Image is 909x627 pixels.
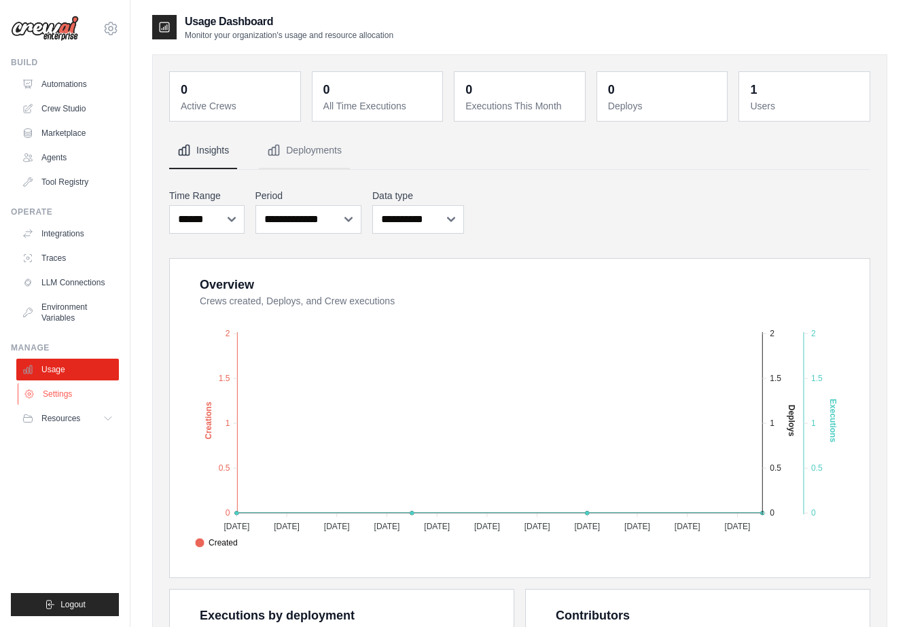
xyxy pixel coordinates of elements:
text: Deploys [787,405,796,437]
tspan: [DATE] [675,522,700,531]
a: Traces [16,247,119,269]
nav: Tabs [169,132,870,169]
div: 0 [181,80,188,99]
tspan: [DATE] [624,522,650,531]
tspan: 0 [770,508,774,518]
div: 0 [608,80,615,99]
dt: Users [750,99,861,113]
span: Logout [60,599,86,610]
a: Automations [16,73,119,95]
a: Crew Studio [16,98,119,120]
tspan: 1.5 [811,374,823,383]
text: Creations [204,401,213,440]
tspan: 2 [811,329,816,338]
button: Logout [11,593,119,616]
tspan: [DATE] [725,522,751,531]
tspan: [DATE] [324,522,350,531]
tspan: [DATE] [224,522,249,531]
tspan: 2 [226,329,230,338]
label: Period [255,189,362,202]
div: Manage [11,342,119,353]
p: Monitor your organization's usage and resource allocation [185,30,393,41]
button: Insights [169,132,237,169]
tspan: [DATE] [424,522,450,531]
dt: All Time Executions [323,99,435,113]
text: Executions [828,399,838,442]
a: Agents [16,147,119,168]
a: Tool Registry [16,171,119,193]
button: Deployments [259,132,350,169]
a: LLM Connections [16,272,119,293]
tspan: 1.5 [770,374,781,383]
a: Marketplace [16,122,119,144]
a: Settings [18,383,120,405]
div: Executions by deployment [200,606,355,625]
tspan: 2 [770,329,774,338]
tspan: 1 [811,418,816,428]
div: Contributors [556,606,630,625]
a: Integrations [16,223,119,245]
tspan: [DATE] [274,522,300,531]
h2: Usage Dashboard [185,14,393,30]
dt: Active Crews [181,99,292,113]
tspan: [DATE] [524,522,550,531]
img: Logo [11,16,79,41]
tspan: [DATE] [474,522,500,531]
span: Created [195,537,238,549]
tspan: 1 [770,418,774,428]
tspan: 0.5 [770,463,781,473]
a: Usage [16,359,119,380]
label: Time Range [169,189,245,202]
tspan: 0.5 [811,463,823,473]
tspan: 0.5 [219,463,230,473]
div: 0 [465,80,472,99]
tspan: [DATE] [374,522,400,531]
div: 1 [750,80,757,99]
div: 0 [323,80,330,99]
dt: Deploys [608,99,719,113]
a: Environment Variables [16,296,119,329]
span: Resources [41,413,80,424]
dt: Crews created, Deploys, and Crew executions [200,294,853,308]
tspan: 0 [811,508,816,518]
tspan: 1.5 [219,374,230,383]
div: Overview [200,275,254,294]
tspan: [DATE] [574,522,600,531]
button: Resources [16,408,119,429]
label: Data type [372,189,464,202]
tspan: 0 [226,508,230,518]
tspan: 1 [226,418,230,428]
div: Operate [11,207,119,217]
div: Build [11,57,119,68]
dt: Executions This Month [465,99,577,113]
